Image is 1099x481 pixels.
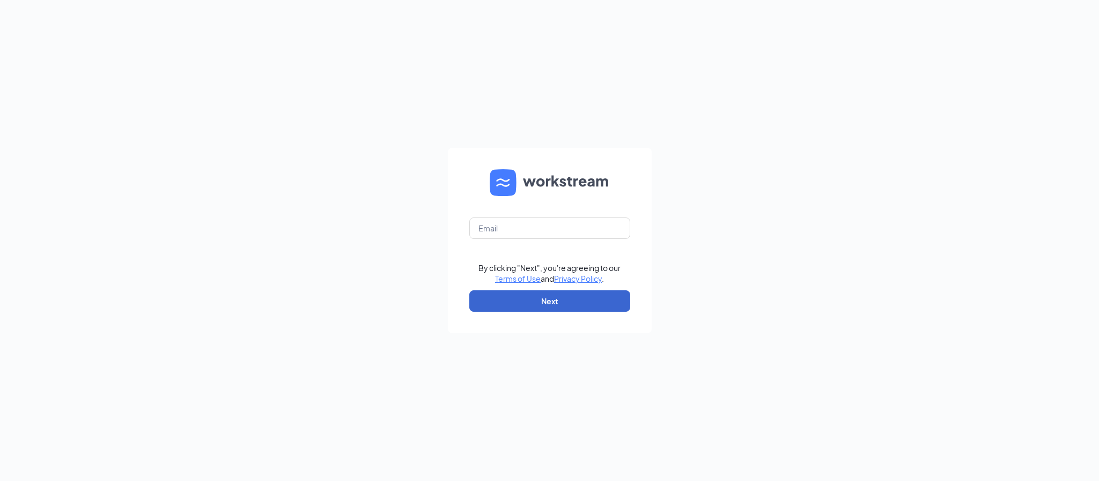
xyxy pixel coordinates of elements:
[469,217,630,239] input: Email
[495,274,541,283] a: Terms of Use
[469,290,630,312] button: Next
[554,274,602,283] a: Privacy Policy
[490,169,610,196] img: WS logo and Workstream text
[478,262,621,284] div: By clicking "Next", you're agreeing to our and .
